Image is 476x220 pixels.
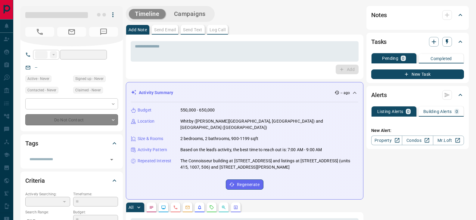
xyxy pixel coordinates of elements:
[197,205,202,210] svg: Listing Alerts
[371,136,402,145] a: Property
[129,28,147,32] p: Add Note
[25,139,38,148] h2: Tags
[371,8,464,22] div: Notes
[221,205,226,210] svg: Opportunities
[402,56,404,60] p: 0
[233,205,238,210] svg: Agent Actions
[27,76,49,82] span: Active - Never
[168,9,212,19] button: Campaigns
[341,90,350,96] p: -- ago
[209,205,214,210] svg: Requests
[402,136,433,145] a: Condos
[431,57,452,61] p: Completed
[371,69,464,79] button: New Task
[25,191,70,197] p: Actively Searching:
[107,155,116,164] button: Open
[180,136,258,142] p: 2 bedrooms, 2 bathrooms, 900-1199 sqft
[433,136,464,145] a: Mr.Loft
[27,87,56,93] span: Contacted - Never
[180,118,358,131] p: Whitby ([PERSON_NAME][GEOGRAPHIC_DATA], [GEOGRAPHIC_DATA]) and [GEOGRAPHIC_DATA] ([GEOGRAPHIC_DATA])
[161,205,166,210] svg: Lead Browsing Activity
[377,109,403,114] p: Listing Alerts
[75,76,104,82] span: Signed up - Never
[25,173,118,188] div: Criteria
[73,191,118,197] p: Timeframe:
[185,205,190,210] svg: Emails
[149,205,154,210] svg: Notes
[423,109,452,114] p: Building Alerts
[173,205,178,210] svg: Calls
[57,27,86,37] span: No Email
[139,90,173,96] p: Activity Summary
[138,118,154,124] p: Location
[371,35,464,49] div: Tasks
[25,176,45,185] h2: Criteria
[180,147,322,153] p: Based on the lead's activity, the best time to reach out is: 7:00 AM - 9:00 AM
[382,56,398,60] p: Pending
[73,209,118,215] p: Budget:
[226,179,263,190] button: Regenerate
[371,37,387,47] h2: Tasks
[25,27,54,37] span: No Number
[138,147,167,153] p: Activity Pattern
[35,65,37,70] a: --
[407,109,409,114] p: 0
[371,88,464,102] div: Alerts
[371,127,464,134] p: New Alert:
[138,107,151,113] p: Budget
[25,114,118,125] div: Do Not Contact
[25,209,70,215] p: Search Range:
[138,158,171,164] p: Repeated Interest
[180,107,215,113] p: 550,000 - 650,000
[89,27,118,37] span: No Number
[129,9,166,19] button: Timeline
[25,136,118,151] div: Tags
[456,109,458,114] p: 0
[129,205,133,209] p: All
[371,10,387,20] h2: Notes
[371,90,387,100] h2: Alerts
[75,87,101,93] span: Claimed - Never
[138,136,163,142] p: Size & Rooms
[180,158,358,170] p: The Connoisseur building at [STREET_ADDRESS] and listings at [STREET_ADDRESS] (units 415, 1007, 5...
[131,87,358,98] div: Activity Summary-- ago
